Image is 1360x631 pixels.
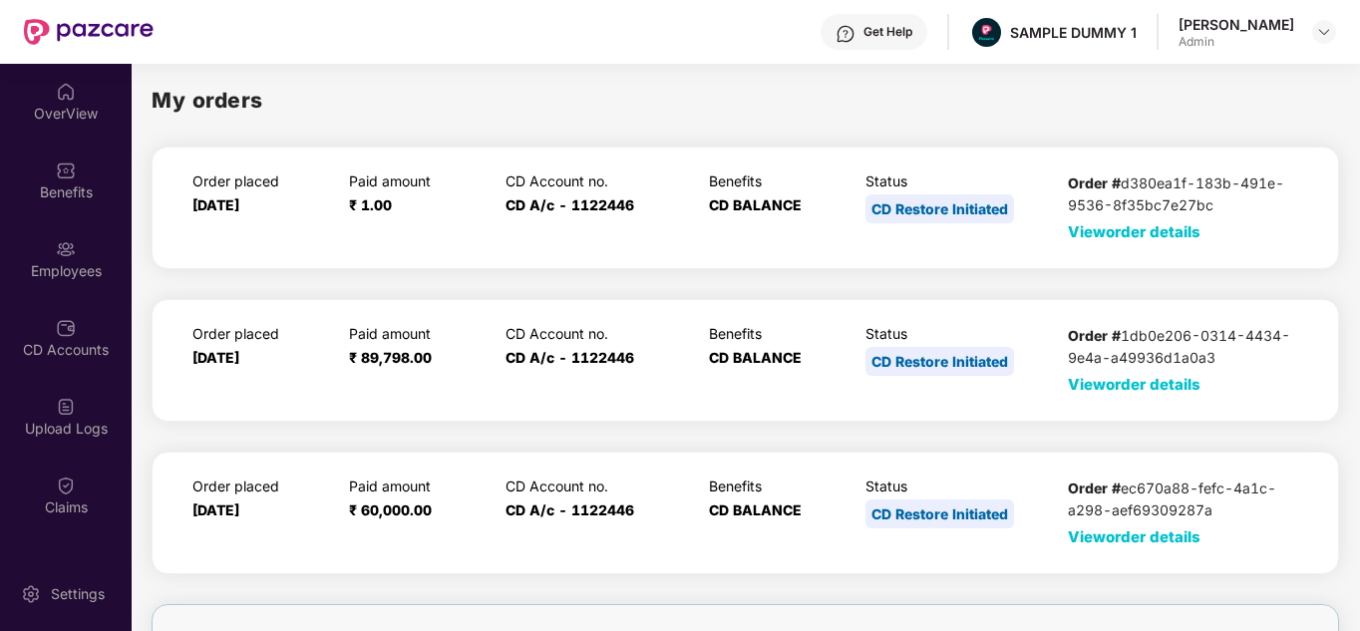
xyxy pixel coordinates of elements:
[192,501,239,518] span: [DATE]
[865,172,1050,189] p: Status
[349,196,392,213] span: ₹ 1.00
[865,499,1014,528] div: CD Restore Initiated
[836,24,855,44] img: svg+xml;base64,PHN2ZyBpZD0iSGVscC0zMngzMiIgeG1sbnM9Imh0dHA6Ly93d3cudzMub3JnLzIwMDAvc3ZnIiB3aWR0aD...
[506,196,634,213] span: CD A/c - 1122446
[506,172,690,189] p: CD Account no.
[709,477,848,494] p: Benefits
[1068,327,1121,344] b: Order #
[56,318,76,338] img: svg+xml;base64,PHN2ZyBpZD0iQ0RfQWNjb3VudHMiIGRhdGEtbmFtZT0iQ0QgQWNjb3VudHMiIHhtbG5zPSJodHRwOi8vd3...
[349,349,432,366] span: ₹ 89,798.00
[709,325,848,342] p: Benefits
[865,477,1050,494] p: Status
[1068,172,1298,216] p: d380ea1f-183b-491e-9536-8f35bc7e27bc
[1179,34,1294,50] div: Admin
[192,325,331,342] p: Order placed
[192,477,331,494] p: Order placed
[1010,23,1137,42] div: SAMPLE DUMMY 1
[349,477,488,494] p: Paid amount
[709,349,802,366] span: CD BALANCE
[865,325,1050,342] p: Status
[1068,325,1298,369] p: 1db0e206-0314-4434-9e4a-a49936d1a0a3
[506,349,634,366] span: CD A/c - 1122446
[349,501,432,518] span: ₹ 60,000.00
[709,172,848,189] p: Benefits
[56,82,76,102] img: svg+xml;base64,PHN2ZyBpZD0iSG9tZSIgeG1sbnM9Imh0dHA6Ly93d3cudzMub3JnLzIwMDAvc3ZnIiB3aWR0aD0iMjAiIG...
[24,19,154,45] img: New Pazcare Logo
[1068,477,1298,521] p: ec670a88-fefc-4a1c-a298-aef69309287a
[152,84,263,117] h2: My orders
[1316,24,1332,40] img: svg+xml;base64,PHN2ZyBpZD0iRHJvcGRvd24tMzJ4MzIiIHhtbG5zPSJodHRwOi8vd3d3LnczLm9yZy8yMDAwL3N2ZyIgd2...
[1068,174,1121,191] b: Order #
[192,349,239,366] span: [DATE]
[56,475,76,495] img: svg+xml;base64,PHN2ZyBpZD0iQ2xhaW0iIHhtbG5zPSJodHRwOi8vd3d3LnczLm9yZy8yMDAwL3N2ZyIgd2lkdGg9IjIwIi...
[506,325,690,342] p: CD Account no.
[865,347,1014,376] div: CD Restore Initiated
[506,477,690,494] p: CD Account no.
[56,160,76,180] img: svg+xml;base64,PHN2ZyBpZD0iQmVuZWZpdHMiIHhtbG5zPSJodHRwOi8vd3d3LnczLm9yZy8yMDAwL3N2ZyIgd2lkdGg9Ij...
[1068,375,1200,394] span: View order details
[56,239,76,259] img: svg+xml;base64,PHN2ZyBpZD0iRW1wbG95ZWVzIiB4bWxucz0iaHR0cDovL3d3dy53My5vcmcvMjAwMC9zdmciIHdpZHRoPS...
[45,584,111,604] div: Settings
[506,501,634,518] span: CD A/c - 1122446
[1068,527,1200,546] span: View order details
[1068,479,1121,496] b: Order #
[192,172,331,189] p: Order placed
[21,584,41,604] img: svg+xml;base64,PHN2ZyBpZD0iU2V0dGluZy0yMHgyMCIgeG1sbnM9Imh0dHA6Ly93d3cudzMub3JnLzIwMDAvc3ZnIiB3aW...
[972,18,1001,47] img: Pazcare_Alternative_logo-01-01.png
[709,196,802,213] span: CD BALANCE
[1179,15,1294,34] div: [PERSON_NAME]
[349,325,488,342] p: Paid amount
[865,194,1014,223] div: CD Restore Initiated
[56,397,76,417] img: svg+xml;base64,PHN2ZyBpZD0iVXBsb2FkX0xvZ3MiIGRhdGEtbmFtZT0iVXBsb2FkIExvZ3MiIHhtbG5zPSJodHRwOi8vd3...
[1068,222,1200,241] span: View order details
[56,554,76,574] img: svg+xml;base64,PHN2ZyBpZD0iQ2xhaW0iIHhtbG5zPSJodHRwOi8vd3d3LnczLm9yZy8yMDAwL3N2ZyIgd2lkdGg9IjIwIi...
[709,501,802,518] span: CD BALANCE
[192,196,239,213] span: [DATE]
[349,172,488,189] p: Paid amount
[863,24,912,40] div: Get Help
